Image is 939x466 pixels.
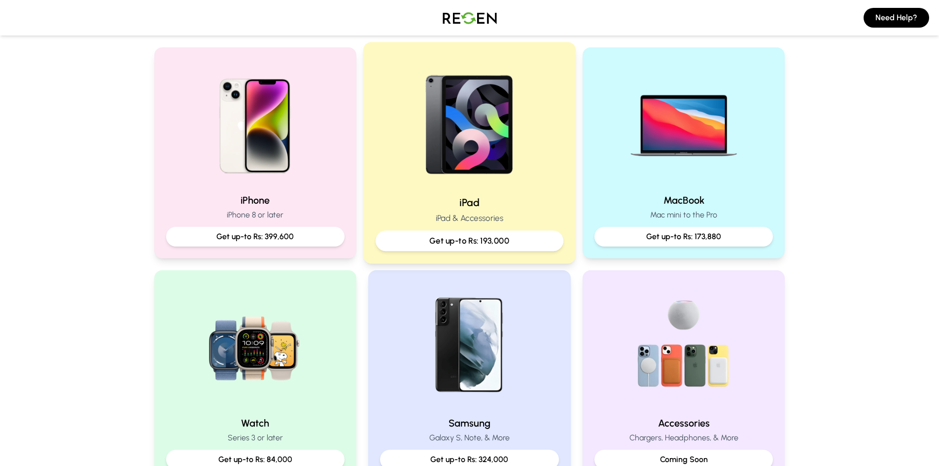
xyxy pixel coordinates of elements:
[380,416,559,430] h2: Samsung
[174,454,337,466] p: Get up-to Rs: 84,000
[594,416,773,430] h2: Accessories
[602,454,765,466] p: Coming Soon
[192,282,318,408] img: Watch
[166,432,345,444] p: Series 3 or later
[388,454,551,466] p: Get up-to Rs: 324,000
[864,8,929,28] button: Need Help?
[166,416,345,430] h2: Watch
[376,212,563,224] p: iPad & Accessories
[166,193,345,207] h2: iPhone
[384,235,555,247] p: Get up-to Rs: 193,000
[621,282,747,408] img: Accessories
[594,209,773,221] p: Mac mini to the Pro
[594,193,773,207] h2: MacBook
[435,4,504,32] img: Logo
[166,209,345,221] p: iPhone 8 or later
[192,59,318,185] img: iPhone
[594,432,773,444] p: Chargers, Headphones, & More
[174,231,337,243] p: Get up-to Rs: 399,600
[621,59,747,185] img: MacBook
[403,55,536,187] img: iPad
[376,195,563,210] h2: iPad
[602,231,765,243] p: Get up-to Rs: 173,880
[380,432,559,444] p: Galaxy S, Note, & More
[406,282,532,408] img: Samsung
